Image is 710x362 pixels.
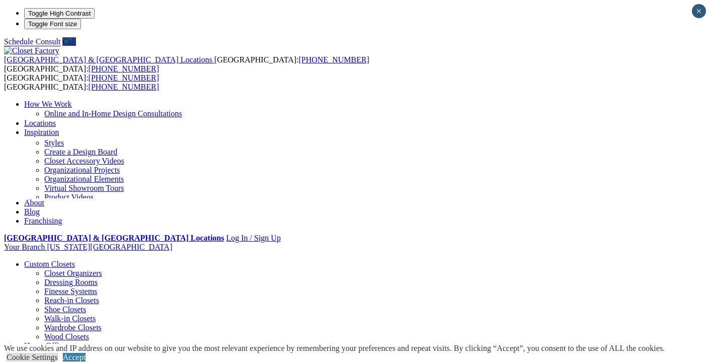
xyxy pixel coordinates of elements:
a: About [24,198,44,207]
a: [PHONE_NUMBER] [89,64,159,73]
a: Your Branch [US_STATE][GEOGRAPHIC_DATA] [4,243,172,251]
span: Toggle High Contrast [28,10,91,17]
button: Close [692,4,706,18]
span: [GEOGRAPHIC_DATA] & [GEOGRAPHIC_DATA] Locations [4,55,212,64]
span: [US_STATE][GEOGRAPHIC_DATA] [47,243,172,251]
a: Shoe Closets [44,305,86,314]
a: Walk-in Closets [44,314,96,323]
button: Toggle Font size [24,19,81,29]
a: How We Work [24,100,72,108]
a: Wardrobe Closets [44,323,102,332]
a: Cookie Settings [7,353,58,361]
a: Inspiration [24,128,59,136]
img: Closet Factory [4,46,59,55]
a: [PHONE_NUMBER] [89,74,159,82]
a: Product Videos [44,193,94,201]
a: Closet Organizers [44,269,102,277]
a: Design Process [44,118,94,127]
a: Dressing Rooms [44,278,98,286]
a: Closet Accessory Videos [44,157,124,165]
div: We use cookies and IP address on our website to give you the most relevant experience by remember... [4,344,665,353]
a: Franchising [24,216,62,225]
a: Create a Design Board [44,148,117,156]
a: [GEOGRAPHIC_DATA] & [GEOGRAPHIC_DATA] Locations [4,234,224,242]
span: Toggle Font size [28,20,77,28]
a: [GEOGRAPHIC_DATA] & [GEOGRAPHIC_DATA] Locations [4,55,214,64]
a: Organizational Projects [44,166,120,174]
a: [PHONE_NUMBER] [298,55,369,64]
button: Toggle High Contrast [24,8,95,19]
span: Your Branch [4,243,45,251]
a: Virtual Showroom Tours [44,184,124,192]
a: Organizational Elements [44,175,124,183]
a: [PHONE_NUMBER] [89,83,159,91]
a: Log In / Sign Up [226,234,280,242]
a: Online and In-Home Design Consultations [44,109,182,118]
a: Wood Closets [44,332,89,341]
a: Styles [44,138,64,147]
a: Schedule Consult [4,37,60,46]
a: Custom Closets [24,260,75,268]
a: Accept [63,353,86,361]
span: [GEOGRAPHIC_DATA]: [GEOGRAPHIC_DATA]: [4,55,369,73]
span: [GEOGRAPHIC_DATA]: [GEOGRAPHIC_DATA]: [4,74,159,91]
a: Locations [24,119,56,127]
a: Reach-in Closets [44,296,99,305]
a: Home Office [24,341,66,350]
a: Finesse Systems [44,287,97,296]
a: Call [62,37,76,46]
a: Blog [24,207,40,216]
